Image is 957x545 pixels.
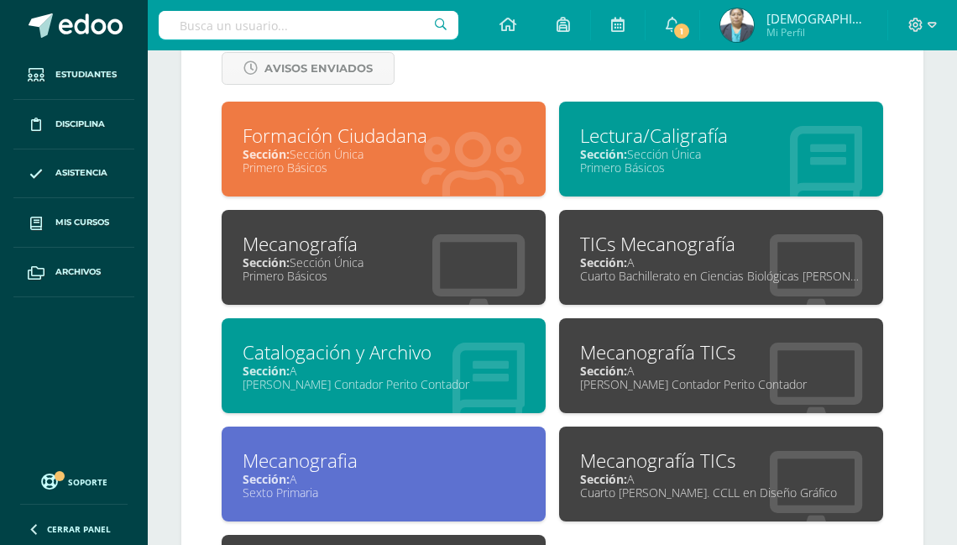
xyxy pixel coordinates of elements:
span: Disciplina [55,118,105,131]
a: Asistencia [13,149,134,199]
span: Estudiantes [55,68,117,81]
a: Archivos [13,248,134,297]
span: Sección: [243,146,290,162]
div: [PERSON_NAME] Contador Perito Contador [243,376,525,392]
a: Lectura/CaligrafíaSección:Sección ÚnicaPrimero Básicos [559,102,883,197]
span: Mis cursos [55,216,109,229]
span: Sección: [580,471,627,487]
a: Mis cursos [13,198,134,248]
span: Sección: [243,471,290,487]
a: MecanografíaSección:Sección ÚnicaPrimero Básicos [222,210,546,305]
div: Cuarto Bachillerato en Ciencias Biológicas [PERSON_NAME]. CCLL en Ciencias Biológicas [580,268,862,284]
a: MecanografiaSección:ASexto Primaria [222,427,546,521]
a: Disciplina [13,100,134,149]
span: Sección: [580,363,627,379]
img: b356665ca9e2a44e9565a747acd479f3.png [720,8,754,42]
span: Sección: [243,254,290,270]
span: Mi Perfil [766,25,867,39]
a: Soporte [20,469,128,492]
div: Primero Básicos [580,160,862,176]
div: Mecanografía TICs [580,339,862,365]
div: Formación Ciudadana [243,123,525,149]
span: Soporte [68,476,107,488]
div: Cuarto [PERSON_NAME]. CCLL en Diseño Gráfico [580,485,862,500]
div: Primero Básicos [243,268,525,284]
a: Estudiantes [13,50,134,100]
span: 1 [672,22,691,40]
div: Mecanografía [243,231,525,257]
span: Archivos [55,265,101,279]
a: Mecanografía TICsSección:ACuarto [PERSON_NAME]. CCLL en Diseño Gráfico [559,427,883,521]
div: Catalogación y Archivo [243,339,525,365]
div: Sección Única [243,146,525,162]
div: TICs Mecanografía [580,231,862,257]
div: [PERSON_NAME] Contador Perito Contador [580,376,862,392]
span: Cerrar panel [47,523,111,535]
input: Busca un usuario... [159,11,458,39]
span: Asistencia [55,166,107,180]
div: A [580,254,862,270]
div: Sección Única [243,254,525,270]
a: Formación CiudadanaSección:Sección ÚnicaPrimero Básicos [222,102,546,197]
span: [DEMOGRAPHIC_DATA][PERSON_NAME] [766,10,867,27]
span: Sección: [243,363,290,379]
div: A [580,363,862,379]
div: A [243,471,525,487]
span: Sección: [580,146,627,162]
a: TICs MecanografíaSección:ACuarto Bachillerato en Ciencias Biológicas [PERSON_NAME]. CCLL en Cienc... [559,210,883,305]
div: A [243,363,525,379]
div: Mecanografia [243,448,525,474]
div: Primero Básicos [243,160,525,176]
div: Lectura/Caligrafía [580,123,862,149]
a: Avisos Enviados [222,52,395,85]
span: Avisos Enviados [264,53,373,84]
a: Mecanografía TICsSección:A[PERSON_NAME] Contador Perito Contador [559,318,883,413]
div: A [580,471,862,487]
div: Sexto Primaria [243,485,525,500]
div: Mecanografía TICs [580,448,862,474]
div: Sección Única [580,146,862,162]
span: Sección: [580,254,627,270]
a: Catalogación y ArchivoSección:A[PERSON_NAME] Contador Perito Contador [222,318,546,413]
